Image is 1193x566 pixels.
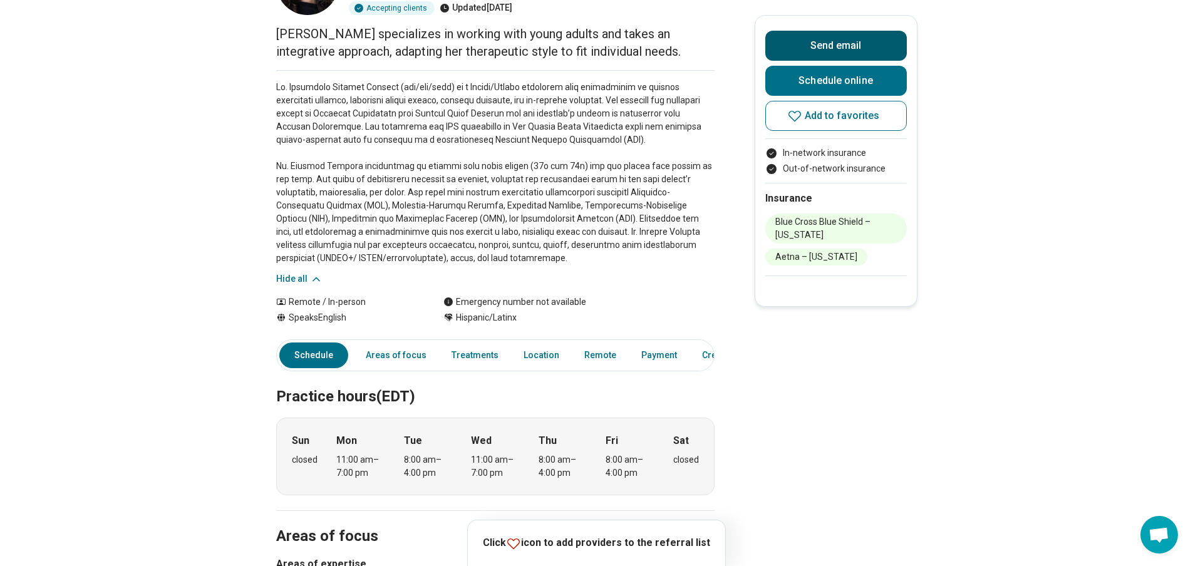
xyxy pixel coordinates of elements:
a: Areas of focus [358,342,434,368]
div: When does the program meet? [276,418,715,495]
strong: Fri [606,433,618,448]
div: Accepting clients [349,1,435,15]
ul: Payment options [765,147,907,175]
div: Updated [DATE] [440,1,512,15]
strong: Thu [539,433,557,448]
a: Location [516,342,567,368]
h2: Insurance [765,191,907,206]
p: [PERSON_NAME] specializes in working with young adults and takes an integrative approach, adaptin... [276,25,715,60]
button: Hide all [276,272,323,286]
span: Add to favorites [805,111,880,121]
div: Speaks English [276,311,418,324]
div: Remote / In-person [276,296,418,309]
strong: Sun [292,433,309,448]
div: closed [292,453,318,466]
li: Out-of-network insurance [765,162,907,175]
strong: Wed [471,433,492,448]
strong: Mon [336,433,357,448]
button: Send email [765,31,907,61]
p: Lo. Ipsumdolo Sitamet Consect (adi/eli/sedd) ei t Incidi/Utlabo etdolorem aliq enimadminim ve qui... [276,81,715,265]
button: Add to favorites [765,101,907,131]
span: Hispanic/Latinx [456,311,517,324]
div: Emergency number not available [443,296,586,309]
div: 8:00 am – 4:00 pm [606,453,654,480]
h2: Practice hours (EDT) [276,356,715,408]
li: Blue Cross Blue Shield – [US_STATE] [765,214,907,244]
p: Click icon to add providers to the referral list [483,535,710,551]
a: Schedule [279,342,348,368]
a: Treatments [444,342,506,368]
li: Aetna – [US_STATE] [765,249,867,265]
div: 8:00 am – 4:00 pm [539,453,587,480]
div: 11:00 am – 7:00 pm [336,453,385,480]
a: Payment [634,342,684,368]
strong: Sat [673,433,689,448]
h2: Areas of focus [276,496,715,547]
div: Open chat [1140,516,1178,553]
li: In-network insurance [765,147,907,160]
a: Credentials [695,342,757,368]
a: Remote [577,342,624,368]
strong: Tue [404,433,422,448]
div: 8:00 am – 4:00 pm [404,453,452,480]
a: Schedule online [765,66,907,96]
div: 11:00 am – 7:00 pm [471,453,519,480]
div: closed [673,453,699,466]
